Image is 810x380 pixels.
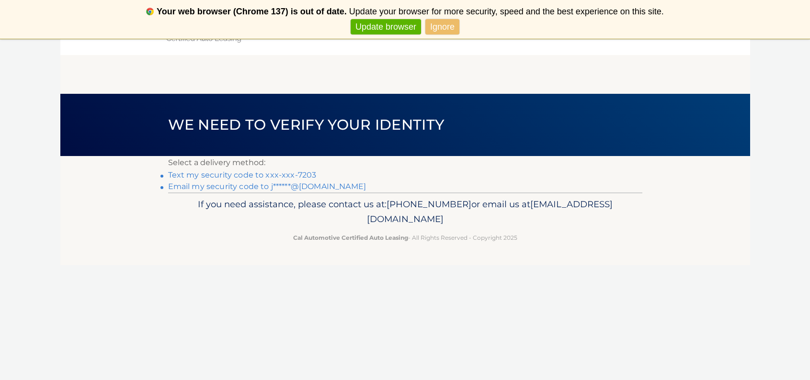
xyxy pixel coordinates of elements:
span: Update your browser for more security, speed and the best experience on this site. [349,7,664,16]
strong: Cal Automotive Certified Auto Leasing [293,234,408,241]
a: Email my security code to j******@[DOMAIN_NAME] [168,182,366,191]
p: Select a delivery method: [168,156,642,169]
p: If you need assistance, please contact us at: or email us at [174,197,636,227]
span: We need to verify your identity [168,116,445,134]
a: Ignore [425,19,459,35]
a: Text my security code to xxx-xxx-7203 [168,170,317,179]
p: - All Rights Reserved - Copyright 2025 [174,233,636,243]
span: [PHONE_NUMBER] [387,199,471,210]
b: Your web browser (Chrome 137) is out of date. [157,7,347,16]
a: Update browser [351,19,421,35]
